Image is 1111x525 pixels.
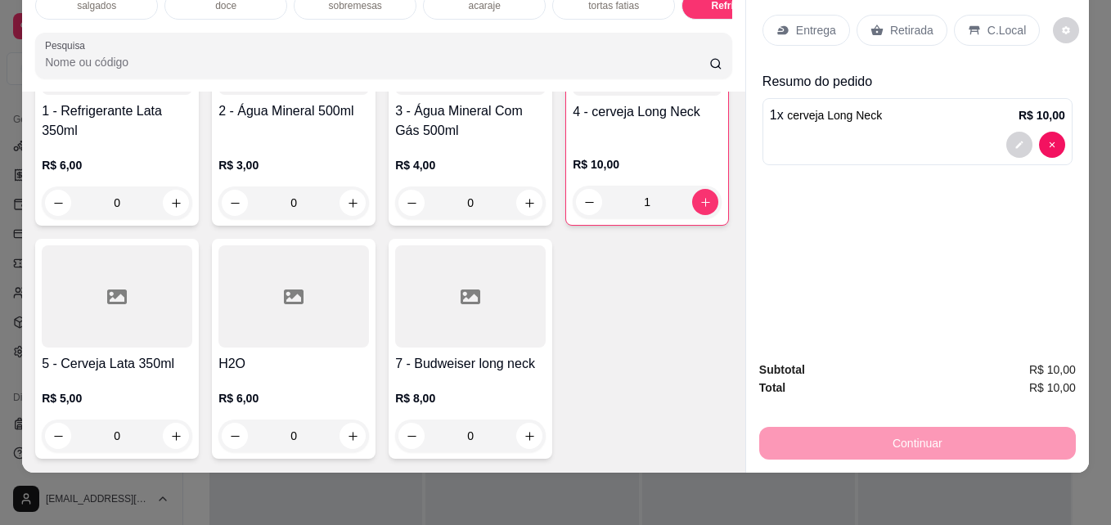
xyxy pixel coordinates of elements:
[42,354,192,374] h4: 5 - Cerveja Lata 350ml
[163,190,189,216] button: increase-product-quantity
[42,101,192,141] h4: 1 - Refrigerante Lata 350ml
[759,363,805,376] strong: Subtotal
[340,423,366,449] button: increase-product-quantity
[796,22,836,38] p: Entrega
[516,423,542,449] button: increase-product-quantity
[395,157,546,173] p: R$ 4,00
[576,189,602,215] button: decrease-product-quantity
[45,54,709,70] input: Pesquisa
[395,390,546,406] p: R$ 8,00
[222,190,248,216] button: decrease-product-quantity
[218,354,369,374] h4: H2O
[1019,107,1065,123] p: R$ 10,00
[770,105,882,125] p: 1 x
[42,157,192,173] p: R$ 6,00
[163,423,189,449] button: increase-product-quantity
[218,390,369,406] p: R$ 6,00
[395,101,546,141] h4: 3 - Água Mineral Com Gás 500ml
[1029,379,1076,397] span: R$ 10,00
[890,22,933,38] p: Retirada
[762,72,1073,92] p: Resumo do pedido
[45,423,71,449] button: decrease-product-quantity
[45,38,91,52] label: Pesquisa
[573,102,722,122] h4: 4 - cerveja Long Neck
[395,354,546,374] h4: 7 - Budweiser long neck
[218,101,369,121] h4: 2 - Água Mineral 500ml
[787,109,882,122] span: cerveja Long Neck
[222,423,248,449] button: decrease-product-quantity
[573,156,722,173] p: R$ 10,00
[398,423,425,449] button: decrease-product-quantity
[398,190,425,216] button: decrease-product-quantity
[759,381,785,394] strong: Total
[1006,132,1032,158] button: decrease-product-quantity
[45,190,71,216] button: decrease-product-quantity
[42,390,192,406] p: R$ 5,00
[692,189,718,215] button: increase-product-quantity
[1039,132,1065,158] button: decrease-product-quantity
[1053,17,1079,43] button: decrease-product-quantity
[516,190,542,216] button: increase-product-quantity
[1029,361,1076,379] span: R$ 10,00
[340,190,366,216] button: increase-product-quantity
[987,22,1026,38] p: C.Local
[218,157,369,173] p: R$ 3,00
